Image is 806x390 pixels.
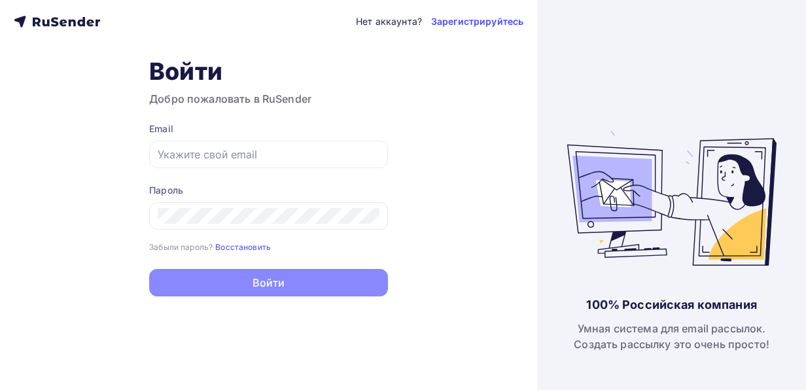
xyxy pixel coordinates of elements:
small: Забыли пароль? [149,242,213,252]
small: Восстановить [215,242,271,252]
div: Пароль [149,184,388,197]
button: Войти [149,269,388,296]
div: 100% Российская компания [586,297,756,313]
h1: Войти [149,57,388,86]
div: Email [149,122,388,135]
div: Умная система для email рассылок. Создать рассылку это очень просто! [574,321,769,352]
input: Укажите свой email [158,147,379,162]
div: Нет аккаунта? [356,15,422,28]
h3: Добро пожаловать в RuSender [149,91,388,107]
a: Зарегистрируйтесь [431,15,523,28]
a: Восстановить [215,241,271,252]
